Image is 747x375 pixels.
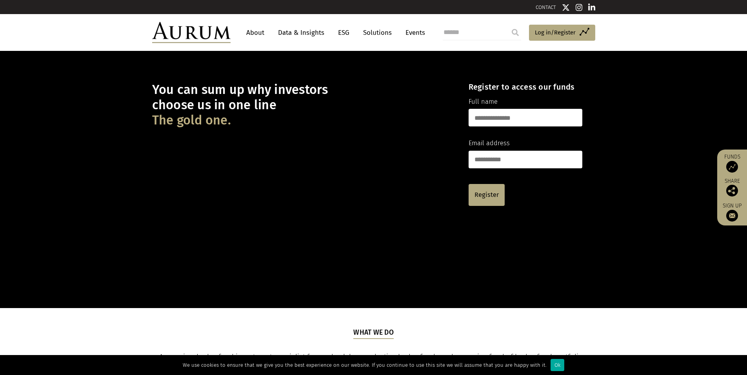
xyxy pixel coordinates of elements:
h4: Register to access our funds [469,82,582,92]
img: Aurum [152,22,231,43]
span: Log in/Register [535,28,576,37]
div: Share [721,178,743,197]
span: Aurum is a hedge fund investment specialist focused solely on selecting hedge funds and managing ... [159,353,588,373]
label: Full name [469,97,498,107]
a: ESG [334,25,353,40]
a: Solutions [359,25,396,40]
span: The gold one. [152,113,231,128]
div: Ok [551,359,564,371]
img: Instagram icon [576,4,583,11]
a: Data & Insights [274,25,328,40]
img: Share this post [726,185,738,197]
a: Events [402,25,425,40]
img: Sign up to our newsletter [726,210,738,222]
input: Submit [507,25,523,40]
img: Linkedin icon [588,4,595,11]
a: CONTACT [536,4,556,10]
img: Twitter icon [562,4,570,11]
a: Log in/Register [529,25,595,41]
a: Sign up [721,202,743,222]
label: Email address [469,138,510,148]
h1: You can sum up why investors choose us in one line [152,82,455,128]
a: Register [469,184,505,206]
img: Access Funds [726,161,738,173]
a: Funds [721,153,743,173]
h5: What we do [353,328,394,339]
a: About [242,25,268,40]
